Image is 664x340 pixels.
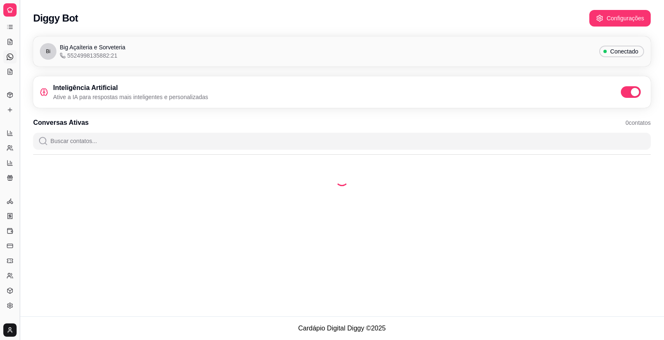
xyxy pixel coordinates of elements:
span: Big Açaíteria e Sorveteria [60,43,125,51]
span: Bi [46,48,51,55]
div: Loading [335,173,349,186]
span: 0 contatos [625,119,651,127]
h3: Conversas Ativas [33,118,89,128]
h2: Diggy Bot [33,12,78,25]
footer: Cardápio Digital Diggy © 2025 [20,316,664,340]
h3: Inteligência Artificial [53,83,208,93]
p: Ative a IA para respostas mais inteligentes e personalizadas [53,93,208,101]
span: Conectado [607,47,642,56]
button: Configurações [589,10,651,27]
input: Buscar contatos... [48,133,646,149]
span: 5524998135882:21 [60,51,117,60]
